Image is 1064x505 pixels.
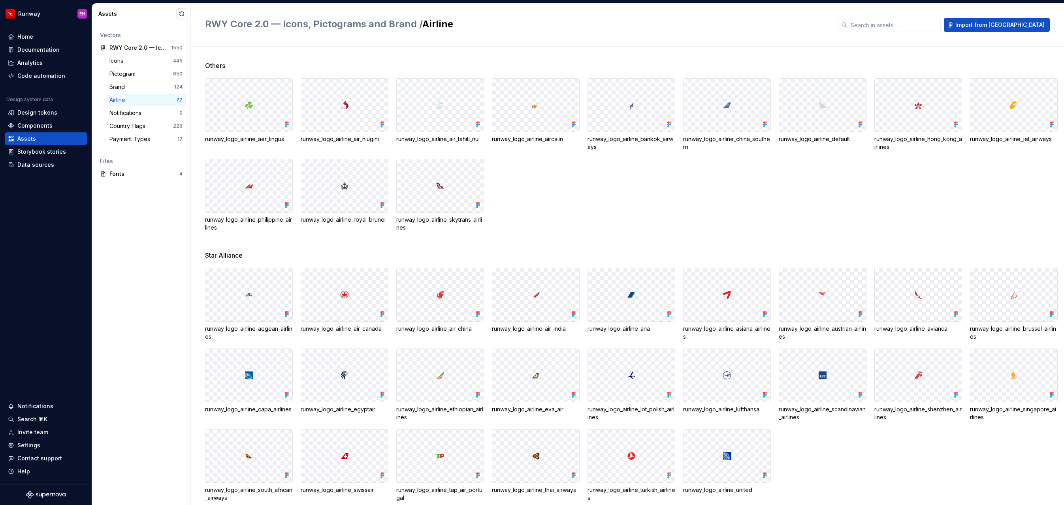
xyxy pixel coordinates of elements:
[5,70,87,82] a: Code automation
[683,325,771,341] div: runway_logo_airline_asiana_airlines
[106,107,186,119] a: Notifications9
[109,109,145,117] div: Notifications
[301,486,388,494] div: runway_logo_airline_swissair
[2,5,90,22] button: RunwayEH
[683,135,771,151] div: runway_logo_airline_china_southern
[955,21,1045,29] span: Import from [GEOGRAPHIC_DATA]
[396,486,484,502] div: runway_logo_airline_tap_air_portugal
[106,55,186,67] a: Icons445
[5,43,87,56] a: Documentation
[100,157,183,165] div: Files
[18,10,40,18] div: Runway
[492,325,580,333] div: runway_logo_airline_air_india
[970,135,1058,143] div: runway_logo_airline_jet_airways
[5,132,87,145] a: Assets
[492,405,580,413] div: runway_logo_airline_eva_air
[5,426,87,439] a: Invite team
[5,30,87,43] a: Home
[171,45,183,51] div: 1550
[98,10,176,18] div: Assets
[779,325,866,341] div: runway_logo_airline_austrian_airlines
[588,405,675,421] div: runway_logo_airline_lot_polish_airlines
[6,9,15,19] img: 6b187050-a3ed-48aa-8485-808e17fcee26.png
[106,94,186,106] a: Airline77
[396,216,484,232] div: runway_logo_airline_skytrans_airlines
[79,11,85,17] div: EH
[301,216,388,224] div: runway_logo_airline_royal_brunei
[874,405,962,421] div: runway_logo_airline_shenzhen_airlines
[179,110,183,116] div: 9
[301,405,388,413] div: runway_logo_airline_egyptair
[588,486,675,502] div: runway_logo_airline_turkish_airlines
[970,405,1058,421] div: runway_logo_airline_singapore_airlines
[17,72,65,80] div: Code automation
[205,251,243,260] span: Star Alliance
[301,325,388,333] div: runway_logo_airline_air_canada
[944,18,1050,32] button: Import from [GEOGRAPHIC_DATA]
[5,106,87,119] a: Design tokens
[106,81,186,93] a: Brand124
[492,486,580,494] div: runway_logo_airline_thai_airways
[97,168,186,180] a: Fonts4
[173,58,183,64] div: 445
[173,123,183,129] div: 228
[100,31,183,39] div: Vectors
[17,122,53,130] div: Components
[17,441,40,449] div: Settings
[17,467,30,475] div: Help
[5,158,87,171] a: Data sources
[396,135,484,143] div: runway_logo_airline_air_tahiti_nui
[17,454,62,462] div: Contact support
[174,84,183,90] div: 124
[6,96,53,103] div: Design system data
[5,119,87,132] a: Components
[779,135,866,143] div: runway_logo_airline_default
[26,491,66,499] svg: Supernova Logo
[106,133,186,145] a: Payment Types17
[17,148,66,156] div: Storybook stories
[588,325,675,333] div: runway_logo_airline_ana
[177,136,183,142] div: 17
[17,161,54,169] div: Data sources
[205,61,225,70] span: Others
[205,486,293,502] div: runway_logo_airline_south_african_airways
[17,109,57,117] div: Design tokens
[17,135,36,143] div: Assets
[17,46,60,54] div: Documentation
[205,18,422,30] span: RWY Core 2.0 — Icons, Pictograms and Brand /
[17,33,33,41] div: Home
[683,405,771,413] div: runway_logo_airline_lufthansa
[109,170,179,178] div: Fonts
[492,135,580,143] div: runway_logo_airline_aircalin
[109,70,139,78] div: Pictogram
[847,18,941,32] input: Search in assets...
[683,486,771,494] div: runway_logo_airline_united
[205,405,293,413] div: runway_logo_airline_capa_airlines
[17,428,48,436] div: Invite team
[874,325,962,333] div: runway_logo_airline_avianca
[5,439,87,452] a: Settings
[97,41,186,54] a: RWY Core 2.0 — Icons, Pictograms and Brand1550
[109,135,153,143] div: Payment Types
[5,57,87,69] a: Analytics
[5,465,87,478] button: Help
[17,415,47,423] div: Search ⌘K
[396,405,484,421] div: runway_logo_airline_ethiopian_airlines
[109,96,128,104] div: Airline
[17,59,43,67] div: Analytics
[205,135,293,143] div: runway_logo_airline_aer_lingus
[109,83,128,91] div: Brand
[5,400,87,413] button: Notifications
[179,171,183,177] div: 4
[106,68,186,80] a: Pictogram650
[205,325,293,341] div: runway_logo_airline_aegean_airlines
[396,325,484,333] div: runway_logo_airline_air_china
[779,405,866,421] div: runway_logo_airline_scandinavian_airlines
[109,57,126,65] div: Icons
[205,18,829,30] h2: Airline
[109,122,149,130] div: Country Flags
[970,325,1058,341] div: runway_logo_airline_brussel_airlines
[106,120,186,132] a: Country Flags228
[173,71,183,77] div: 650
